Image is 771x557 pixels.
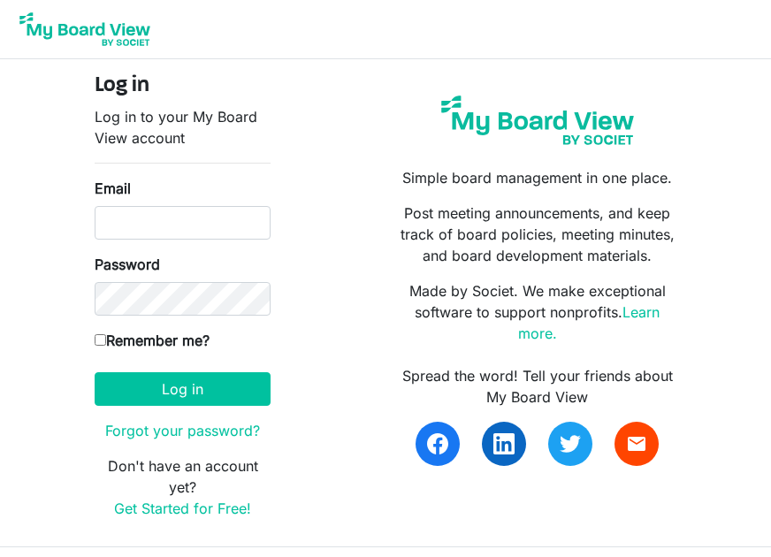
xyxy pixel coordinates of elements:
[427,433,448,454] img: facebook.svg
[518,303,660,342] a: Learn more.
[615,422,659,466] a: email
[626,433,647,454] span: email
[95,73,271,99] h4: Log in
[493,433,515,454] img: linkedin.svg
[399,365,676,408] div: Spread the word! Tell your friends about My Board View
[95,254,160,275] label: Password
[95,178,131,199] label: Email
[399,167,676,188] p: Simple board management in one place.
[560,433,581,454] img: twitter.svg
[399,202,676,266] p: Post meeting announcements, and keep track of board policies, meeting minutes, and board developm...
[433,88,642,153] img: my-board-view-societ.svg
[105,422,260,439] a: Forgot your password?
[95,455,271,519] p: Don't have an account yet?
[14,7,156,51] img: My Board View Logo
[399,280,676,344] p: Made by Societ. We make exceptional software to support nonprofits.
[95,372,271,406] button: Log in
[95,330,210,351] label: Remember me?
[95,334,106,346] input: Remember me?
[114,500,251,517] a: Get Started for Free!
[95,106,271,149] p: Log in to your My Board View account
